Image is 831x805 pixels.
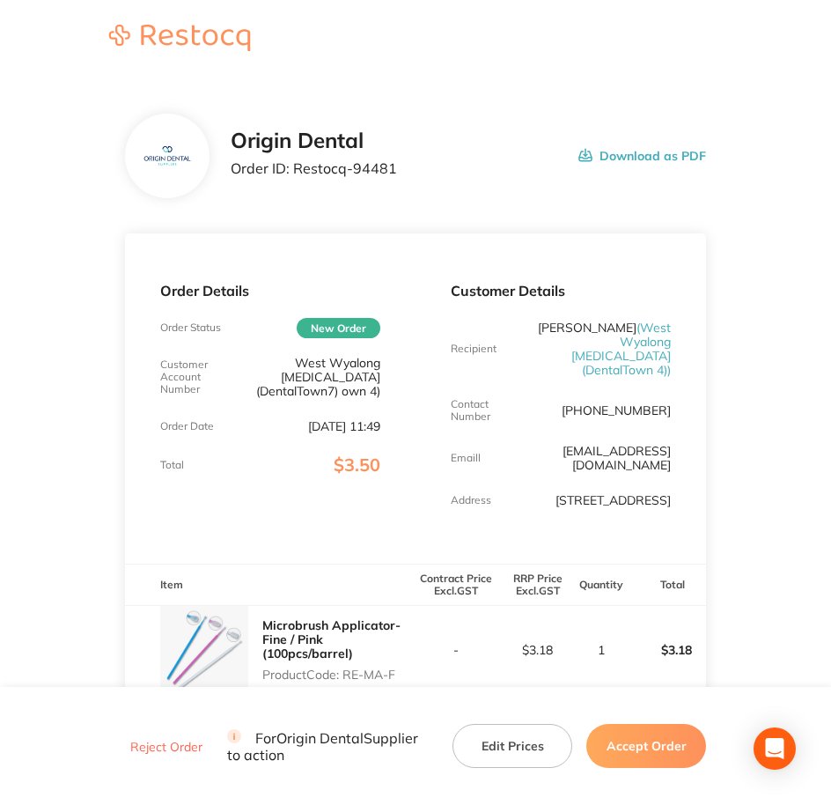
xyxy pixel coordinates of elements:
a: [EMAIL_ADDRESS][DOMAIN_NAME] [563,443,671,473]
p: Total [160,459,184,471]
p: Customer Details [451,283,671,299]
p: [PERSON_NAME] [524,321,671,377]
p: Emaill [451,452,481,464]
p: Address [451,494,491,506]
button: Reject Order [125,739,208,755]
th: RRP Price Excl. GST [497,565,579,606]
span: ( West Wyalong [MEDICAL_DATA] (DentalTown 4) ) [571,320,671,378]
p: [DATE] 11:49 [308,419,380,433]
button: Edit Prices [452,724,572,768]
p: Product Code: RE-MA-F [262,668,415,682]
img: YzF0MTI4NA [138,128,195,185]
p: $3.18 [626,629,706,671]
p: Order Details [160,283,380,299]
p: For Origin Dental Supplier to action [227,729,432,763]
p: Order ID: Restocq- 94481 [231,160,397,176]
div: Open Intercom Messenger [754,727,796,770]
p: Order Status [160,321,221,334]
th: Contract Price Excl. GST [415,565,497,606]
p: Recipient [451,343,496,355]
button: Download as PDF [578,129,706,183]
p: Order Date [160,420,214,432]
p: [STREET_ADDRESS] [555,493,671,507]
p: Contact Number [451,398,524,423]
p: West Wyalong [MEDICAL_DATA] (DentalTown7) own 4) [233,356,380,398]
p: - [416,643,496,657]
img: bHdzeG1wZw [160,606,248,694]
img: Restocq logo [92,25,268,51]
span: $3.50 [334,454,380,476]
th: Item [125,565,415,606]
span: New Order [297,318,380,338]
a: Restocq logo [92,25,268,54]
p: Customer Account Number [160,358,233,395]
th: Quantity [578,565,625,606]
p: [PHONE_NUMBER] [562,403,671,417]
h2: Origin Dental [231,129,397,153]
p: 1 [579,643,624,657]
button: Accept Order [586,724,706,768]
th: Total [625,565,707,606]
p: $3.18 [498,643,578,657]
a: Microbrush Applicator- Fine / Pink (100pcs/barrel) [262,617,401,661]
